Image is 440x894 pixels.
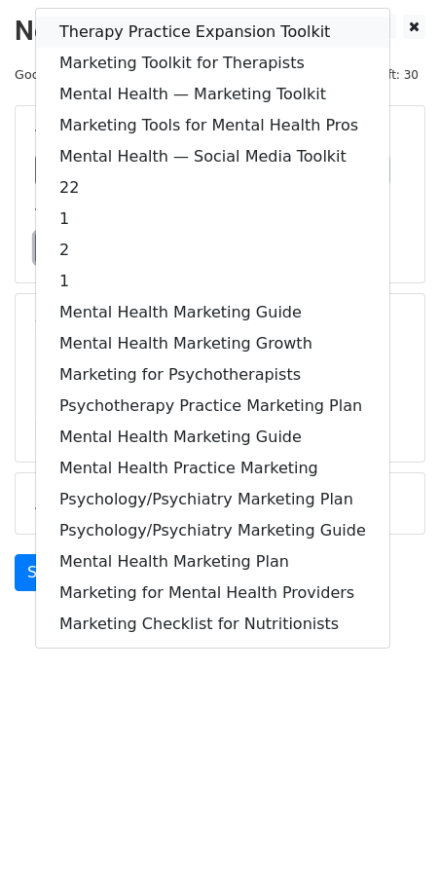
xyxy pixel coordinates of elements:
a: Psychotherapy Practice Marketing Plan [36,391,389,422]
a: Psychology/Psychiatry Marketing Plan [36,484,389,515]
a: Marketing for Mental Health Providers [36,577,389,609]
a: Marketing for Psychotherapists [36,359,389,391]
small: Google Sheet: [15,67,273,82]
a: Send [15,554,79,591]
a: Mental Health Marketing Plan [36,546,389,577]
a: 1 [36,204,389,235]
a: Marketing Toolkit for Therapists [36,48,389,79]
a: Mental Health Marketing Growth [36,328,389,359]
a: Mental Health — Marketing Toolkit [36,79,389,110]
a: Mental Health Marketing Guide [36,422,389,453]
a: Therapy Practice Expansion Toolkit [36,17,389,48]
a: 2 [36,235,389,266]
a: Marketing Tools for Mental Health Pros [36,110,389,141]
a: 1 [36,266,389,297]
h2: New Campaign [15,15,425,48]
a: Mental Health Practice Marketing [36,453,389,484]
a: Mental Health — Social Media Toolkit [36,141,389,172]
a: 22 [36,172,389,204]
a: Marketing Checklist for Nutritionists [36,609,389,640]
a: Mental Health Marketing Guide [36,297,389,328]
iframe: Chat Widget [343,801,440,894]
a: Psychology/Psychiatry Marketing Guide [36,515,389,546]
